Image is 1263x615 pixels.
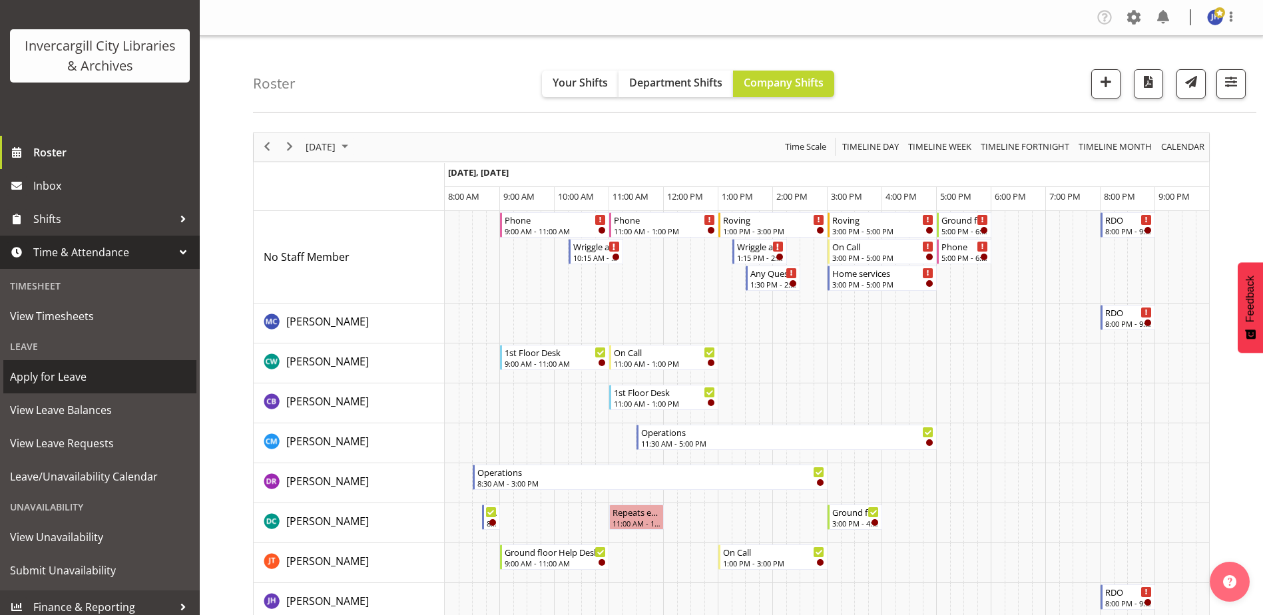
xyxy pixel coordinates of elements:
span: No Staff Member [264,250,350,264]
div: No Staff Member"s event - On Call Begin From Monday, October 6, 2025 at 3:00:00 PM GMT+13:00 Ends... [828,239,937,264]
a: [PERSON_NAME] [286,393,369,409]
div: Glen Tomlinson"s event - Ground floor Help Desk Begin From Monday, October 6, 2025 at 9:00:00 AM ... [500,544,609,570]
button: Download a PDF of the roster for the current day [1134,69,1163,99]
div: 8:00 PM - 9:00 PM [1105,226,1152,236]
div: Donald Cunningham"s event - Ground floor Help Desk Begin From Monday, October 6, 2025 at 3:00:00 ... [828,505,882,530]
div: 3:00 PM - 5:00 PM [832,226,933,236]
td: No Staff Member resource [254,211,445,304]
div: 1:30 PM - 2:30 PM [750,279,797,290]
button: Fortnight [979,138,1072,155]
div: No Staff Member"s event - Phone Begin From Monday, October 6, 2025 at 9:00:00 AM GMT+13:00 Ends A... [500,212,609,238]
a: View Timesheets [3,300,196,333]
div: No Staff Member"s event - Any Questions Begin From Monday, October 6, 2025 at 1:30:00 PM GMT+13:0... [746,266,800,291]
div: Wriggle and Rhyme [737,240,784,253]
span: Apply for Leave [10,367,190,387]
div: Cindy Mulrooney"s event - Operations Begin From Monday, October 6, 2025 at 11:30:00 AM GMT+13:00 ... [636,425,937,450]
div: 8:30 AM - 3:00 PM [477,478,824,489]
span: 9:00 AM [503,190,535,202]
span: 10:00 AM [558,190,594,202]
td: Debra Robinson resource [254,463,445,503]
div: Home services [832,266,933,280]
div: 1:15 PM - 2:15 PM [737,252,784,263]
span: 4:00 PM [885,190,917,202]
span: Department Shifts [629,75,722,90]
div: 8:00 PM - 9:00 PM [1105,318,1152,329]
span: View Timesheets [10,306,190,326]
div: Phone [505,213,606,226]
div: Timesheet [3,272,196,300]
button: Company Shifts [733,71,834,97]
span: [DATE], [DATE] [448,166,509,178]
div: Catherine Wilson"s event - On Call Begin From Monday, October 6, 2025 at 11:00:00 AM GMT+13:00 En... [609,345,718,370]
div: Roving [832,213,933,226]
div: On Call [723,545,824,558]
span: 3:00 PM [831,190,862,202]
div: Donald Cunningham"s event - Repeats every monday - Donald Cunningham Begin From Monday, October 6... [609,505,664,530]
span: [DATE] [304,138,337,155]
span: [PERSON_NAME] [286,514,369,528]
span: 9:00 PM [1158,190,1190,202]
div: Ground floor Help Desk [941,213,988,226]
div: RDO [1105,585,1152,598]
span: [PERSON_NAME] [286,354,369,369]
span: 8:00 AM [448,190,479,202]
div: 11:00 AM - 1:00 PM [614,398,715,409]
div: No Staff Member"s event - Phone Begin From Monday, October 6, 2025 at 11:00:00 AM GMT+13:00 Ends ... [609,212,718,238]
div: 9:00 AM - 11:00 AM [505,358,606,369]
div: previous period [256,133,278,161]
div: Donald Cunningham"s event - Newspapers Begin From Monday, October 6, 2025 at 8:40:00 AM GMT+13:00... [482,505,500,530]
td: Cindy Mulrooney resource [254,423,445,463]
span: Time Scale [784,138,828,155]
a: Submit Unavailability [3,554,196,587]
div: 11:30 AM - 5:00 PM [641,438,933,449]
div: 3:00 PM - 5:00 PM [832,252,933,263]
div: 1st Floor Desk [614,385,715,399]
div: 3:00 PM - 5:00 PM [832,279,933,290]
div: 9:00 AM - 11:00 AM [505,226,606,236]
div: next period [278,133,301,161]
span: 11:00 AM [613,190,648,202]
div: No Staff Member"s event - Wriggle and Rhyme Begin From Monday, October 6, 2025 at 10:15:00 AM GMT... [569,239,623,264]
span: View Leave Requests [10,433,190,453]
div: October 6, 2025 [301,133,356,161]
span: 6:00 PM [995,190,1026,202]
div: No Staff Member"s event - Wriggle and Rhyme Begin From Monday, October 6, 2025 at 1:15:00 PM GMT+... [732,239,787,264]
div: 11:00 AM - 1:00 PM [614,226,715,236]
a: View Unavailability [3,520,196,554]
a: View Leave Balances [3,393,196,427]
a: [PERSON_NAME] [286,433,369,449]
div: 8:00 PM - 9:00 PM [1105,598,1152,608]
div: 8:40 AM - 9:00 AM [487,518,497,528]
span: [PERSON_NAME] [286,314,369,329]
button: Month [1159,138,1207,155]
button: Filter Shifts [1216,69,1246,99]
a: [PERSON_NAME] [286,593,369,609]
div: RDO [1105,306,1152,319]
h4: Roster [253,76,296,91]
div: No Staff Member"s event - Roving Begin From Monday, October 6, 2025 at 1:00:00 PM GMT+13:00 Ends ... [718,212,828,238]
div: Jill Harpur"s event - RDO Begin From Monday, October 6, 2025 at 8:00:00 PM GMT+13:00 Ends At Mond... [1101,584,1155,610]
span: Timeline Fortnight [979,138,1071,155]
span: [PERSON_NAME] [286,474,369,489]
div: Wriggle and Rhyme [573,240,620,253]
span: calendar [1160,138,1206,155]
div: 10:15 AM - 11:15 AM [573,252,620,263]
div: 5:00 PM - 6:00 PM [941,226,988,236]
td: Catherine Wilson resource [254,343,445,383]
div: RDO [1105,213,1152,226]
span: View Leave Balances [10,400,190,420]
a: [PERSON_NAME] [286,553,369,569]
button: Previous [258,138,276,155]
span: 7:00 PM [1049,190,1081,202]
div: Leave [3,333,196,360]
div: 9:00 AM - 11:00 AM [505,558,606,568]
div: 11:00 AM - 1:00 PM [614,358,715,369]
span: [PERSON_NAME] [286,554,369,568]
span: Your Shifts [553,75,608,90]
div: Roving [723,213,824,226]
div: No Staff Member"s event - Ground floor Help Desk Begin From Monday, October 6, 2025 at 5:00:00 PM... [937,212,991,238]
div: Newspapers [487,505,497,518]
span: View Unavailability [10,527,190,547]
td: Donald Cunningham resource [254,503,445,543]
span: Inbox [33,176,193,196]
